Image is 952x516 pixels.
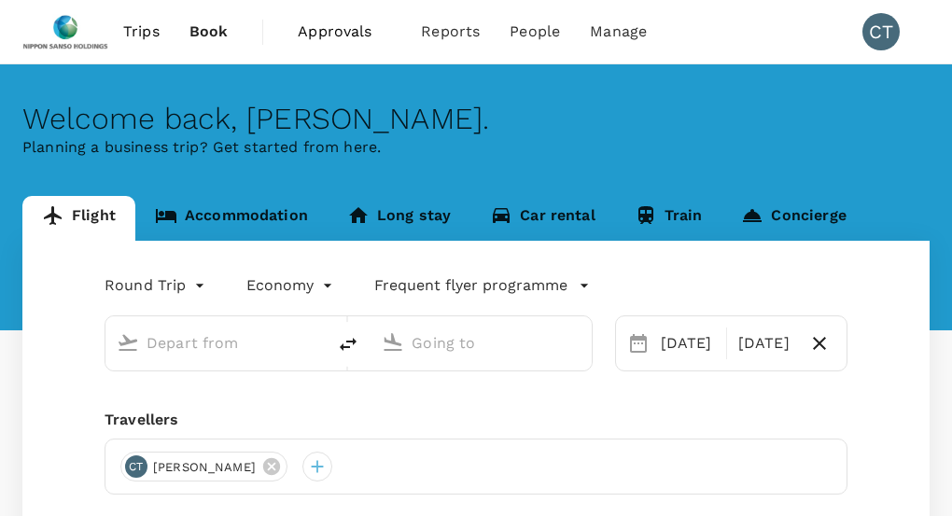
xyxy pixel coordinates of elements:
[147,328,287,357] input: Depart from
[123,21,160,43] span: Trips
[120,452,287,481] div: CT[PERSON_NAME]
[105,271,209,300] div: Round Trip
[862,13,900,50] div: CT
[421,21,480,43] span: Reports
[189,21,229,43] span: Book
[721,196,865,241] a: Concierge
[298,21,391,43] span: Approvals
[374,274,567,297] p: Frequent flyer programme
[579,341,582,344] button: Open
[22,136,930,159] p: Planning a business trip? Get started from here.
[470,196,615,241] a: Car rental
[22,196,135,241] a: Flight
[653,325,722,362] div: [DATE]
[135,196,328,241] a: Accommodation
[22,102,930,136] div: Welcome back , [PERSON_NAME] .
[328,196,470,241] a: Long stay
[412,328,552,357] input: Going to
[105,409,847,431] div: Travellers
[125,455,147,478] div: CT
[731,325,800,362] div: [DATE]
[142,458,267,477] span: [PERSON_NAME]
[22,11,108,52] img: Nippon Sanso Holdings Singapore Pte Ltd
[510,21,560,43] span: People
[246,271,337,300] div: Economy
[313,341,316,344] button: Open
[374,274,590,297] button: Frequent flyer programme
[590,21,647,43] span: Manage
[326,322,371,367] button: delete
[615,196,722,241] a: Train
